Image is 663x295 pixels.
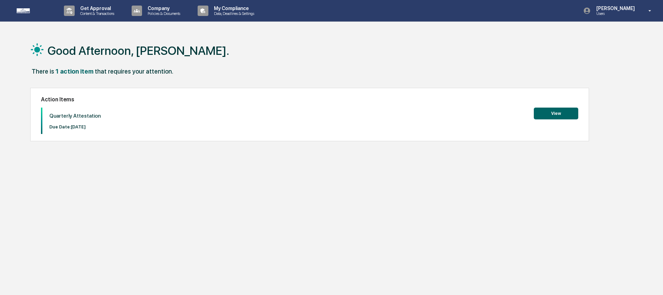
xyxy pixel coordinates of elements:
p: Content & Transactions [75,11,118,16]
h1: Good Afternoon, [PERSON_NAME]. [48,44,229,58]
h2: Action Items [41,96,578,103]
p: Data, Deadlines & Settings [208,11,258,16]
p: Users [591,11,638,16]
p: My Compliance [208,6,258,11]
button: View [534,108,578,119]
p: [PERSON_NAME] [591,6,638,11]
div: There is [32,68,54,75]
div: 1 action item [56,68,93,75]
img: logo [17,8,50,13]
p: Due Date: [DATE] [49,124,101,129]
div: that requires your attention. [95,68,173,75]
p: Get Approval [75,6,118,11]
p: Quarterly Attestation [49,113,101,119]
p: Policies & Documents [142,11,184,16]
a: View [534,110,578,116]
p: Company [142,6,184,11]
